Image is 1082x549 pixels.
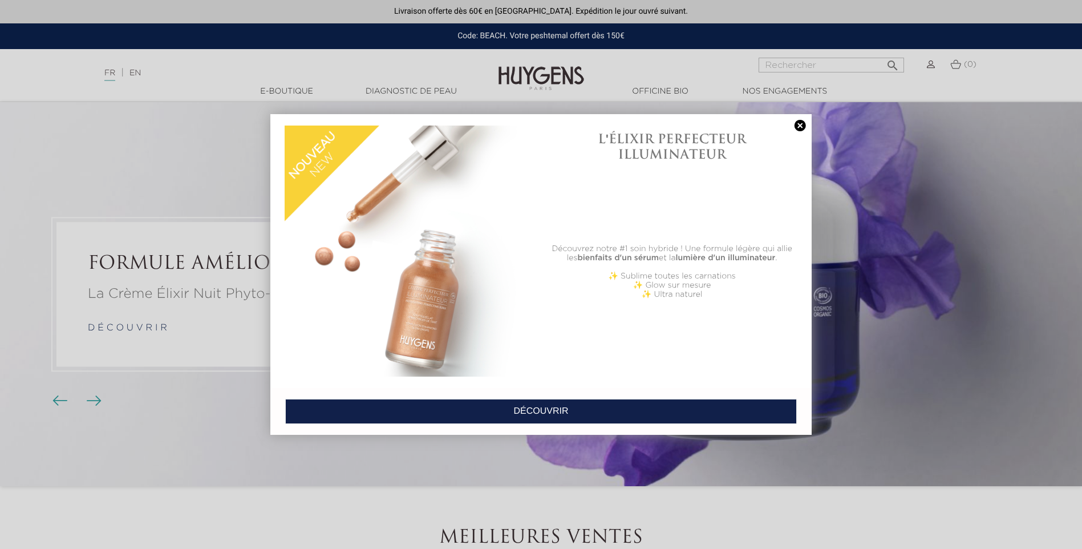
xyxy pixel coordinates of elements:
[547,290,797,299] p: ✨ Ultra naturel
[577,254,659,262] b: bienfaits d'un sérum
[285,399,797,424] a: DÉCOUVRIR
[547,131,797,162] h1: L'ÉLIXIR PERFECTEUR ILLUMINATEUR
[547,272,797,281] p: ✨ Sublime toutes les carnations
[676,254,776,262] b: lumière d'un illuminateur
[547,281,797,290] p: ✨ Glow sur mesure
[547,244,797,263] p: Découvrez notre #1 soin hybride ! Une formule légère qui allie les et la .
